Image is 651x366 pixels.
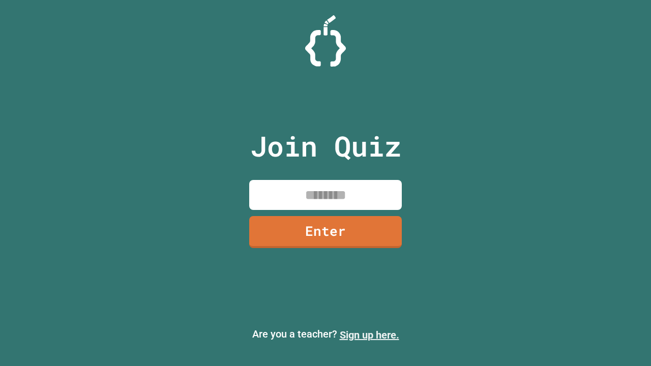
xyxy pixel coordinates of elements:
iframe: chat widget [567,281,641,324]
iframe: chat widget [608,325,641,356]
a: Enter [249,216,402,248]
p: Join Quiz [250,125,401,167]
p: Are you a teacher? [8,326,643,343]
img: Logo.svg [305,15,346,67]
a: Sign up here. [340,329,399,341]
